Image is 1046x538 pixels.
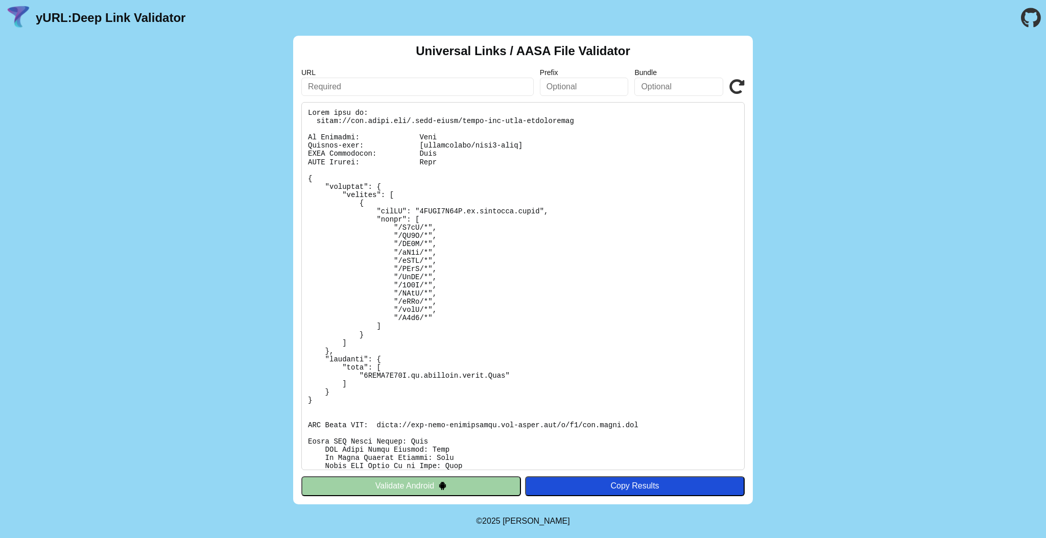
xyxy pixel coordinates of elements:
a: yURL:Deep Link Validator [36,11,185,25]
img: droidIcon.svg [438,481,447,490]
div: Copy Results [530,481,740,491]
label: URL [301,68,534,77]
label: Prefix [540,68,629,77]
input: Required [301,78,534,96]
h2: Universal Links / AASA File Validator [416,44,630,58]
footer: © [476,504,569,538]
img: yURL Logo [5,5,32,31]
input: Optional [634,78,723,96]
button: Copy Results [525,476,745,496]
span: 2025 [482,517,501,525]
label: Bundle [634,68,723,77]
button: Validate Android [301,476,521,496]
a: Michael Ibragimchayev's Personal Site [503,517,570,525]
input: Optional [540,78,629,96]
pre: Lorem ipsu do: sitam://con.adipi.eli/.sedd-eiusm/tempo-inc-utla-etdoloremag Al Enimadmi: Veni Qui... [301,102,745,470]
